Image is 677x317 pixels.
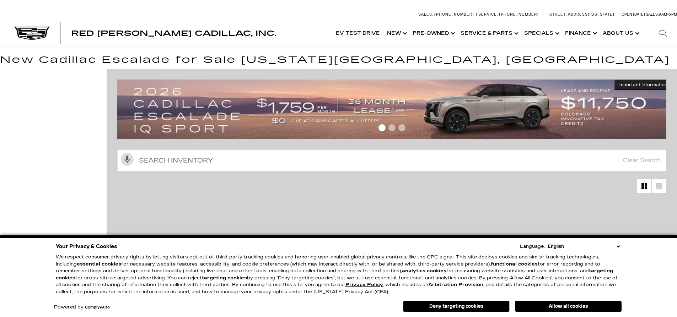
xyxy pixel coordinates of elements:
[56,268,613,281] strong: targeting cookies
[409,19,457,48] a: Pre-Owned
[71,30,276,37] a: Red [PERSON_NAME] Cadillac, Inc.
[56,254,622,295] p: We respect consumer privacy rights by letting visitors opt out of third-party tracking cookies an...
[398,124,405,131] span: Go to slide 3
[515,301,622,312] button: Allow all cookies
[457,19,521,48] a: Service & Parts
[418,12,476,16] a: Sales: [PHONE_NUMBER]
[383,19,409,48] a: New
[562,19,599,48] a: Finance
[476,12,541,16] a: Service: [PHONE_NUMBER]
[402,268,446,274] strong: analytics cookies
[202,275,247,281] strong: targeting cookies
[491,261,538,267] strong: functional cookies
[77,261,121,267] strong: essential cookies
[614,80,672,90] button: Important Information
[54,305,110,310] div: Powered by
[599,19,641,48] a: About Us
[434,12,474,17] span: [PHONE_NUMBER]
[332,19,383,48] a: EV Test Drive
[520,244,545,249] div: Language:
[499,12,539,17] span: [PHONE_NUMBER]
[418,12,433,17] span: Sales:
[117,80,672,139] img: 2509-September-FOM-Escalade-IQ-Lease9
[388,124,396,131] span: Go to slide 2
[71,29,276,38] span: Red [PERSON_NAME] Cadillac, Inc.
[117,149,666,171] input: Search Inventory
[659,12,677,17] span: 9 AM-6 PM
[546,243,622,250] select: Language Select
[478,12,498,17] span: Service:
[403,301,510,312] button: Deny targeting cookies
[428,282,483,288] strong: Arbitration Provision
[622,12,645,17] span: Open [DATE]
[56,241,117,251] span: Your Privacy & Cookies
[378,124,386,131] span: Go to slide 1
[618,82,667,88] span: Important Information
[85,305,110,310] a: ComplyAuto
[548,12,614,17] a: [STREET_ADDRESS][US_STATE]
[345,282,383,288] a: Privacy Policy
[521,19,562,48] a: Specials
[121,153,134,166] svg: Click to toggle on voice search
[14,27,50,40] img: Cadillac Dark Logo with Cadillac White Text
[646,12,659,17] span: Sales:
